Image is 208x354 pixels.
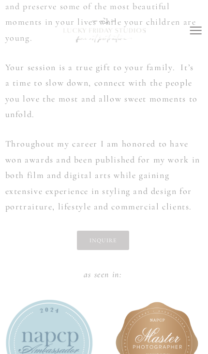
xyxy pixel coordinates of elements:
a: INQUIRE [77,231,129,250]
img: Newborn Photography Denver | Lucky Friday Studios [46,6,162,55]
p: Your session is a true gift to your family. It’s a time to slow down, connect with the people you... [5,59,201,122]
em: as seen in: [84,269,122,280]
p: Throughout my career I am honored to have won awards and been published for my work in both film ... [5,136,201,214]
